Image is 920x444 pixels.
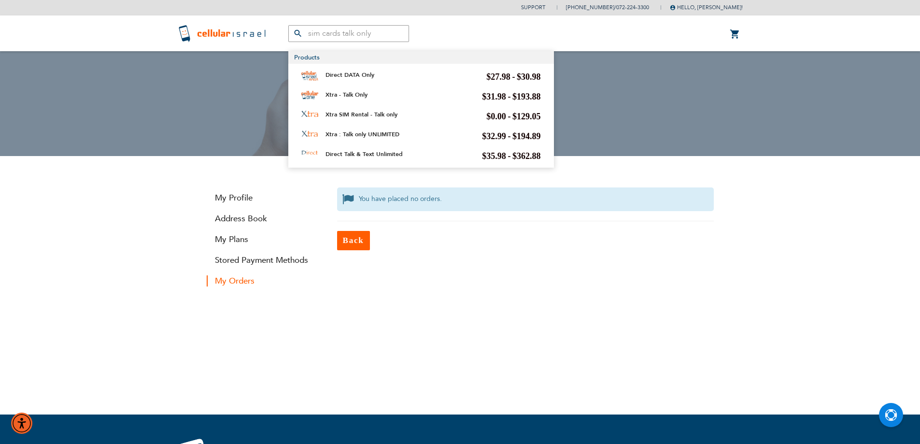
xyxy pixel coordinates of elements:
[486,72,510,82] span: $27.98
[207,275,323,286] strong: My Orders
[326,130,399,138] a: Xtra : Talk only UNLIMITED
[521,4,545,11] a: Support
[326,150,403,158] a: Direct Talk & Text Unlimited
[11,413,32,434] div: Accessibility Menu
[294,53,320,62] span: Products
[482,92,506,101] span: $31.98
[301,71,318,81] img: Direct DATA Only
[207,213,323,224] a: Address Book
[486,112,506,121] span: $0.00
[512,92,541,101] span: $193.88
[288,25,409,42] input: Search
[482,151,506,161] span: $35.98
[670,4,743,11] span: Hello, [PERSON_NAME]!
[207,234,323,245] a: My Plans
[326,71,374,79] a: Direct DATA Only
[343,236,364,245] span: Back
[207,192,323,203] a: My Profile
[301,130,318,137] img: Xtra : Talk only UNLIMITED
[566,4,614,11] a: [PHONE_NUMBER]
[337,231,370,250] a: Back
[517,72,541,82] span: $30.98
[207,255,323,266] a: Stored Payment Methods
[616,4,649,11] a: 072-224-3300
[512,151,541,161] span: $362.88
[326,111,397,118] a: Xtra SIM Rental - Talk only
[178,24,269,43] img: Cellular Israel
[512,131,541,141] span: $194.89
[482,131,506,141] span: $32.99
[512,112,541,121] span: $129.05
[301,150,318,156] img: Direct Talk & Text Unlimited
[301,91,318,100] img: Xtra - Talk Only
[556,0,649,14] li: /
[326,91,368,99] a: Xtra - Talk Only
[301,111,318,117] img: Xtra SIM Rental - Talk only
[337,187,714,211] span: You have placed no orders.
